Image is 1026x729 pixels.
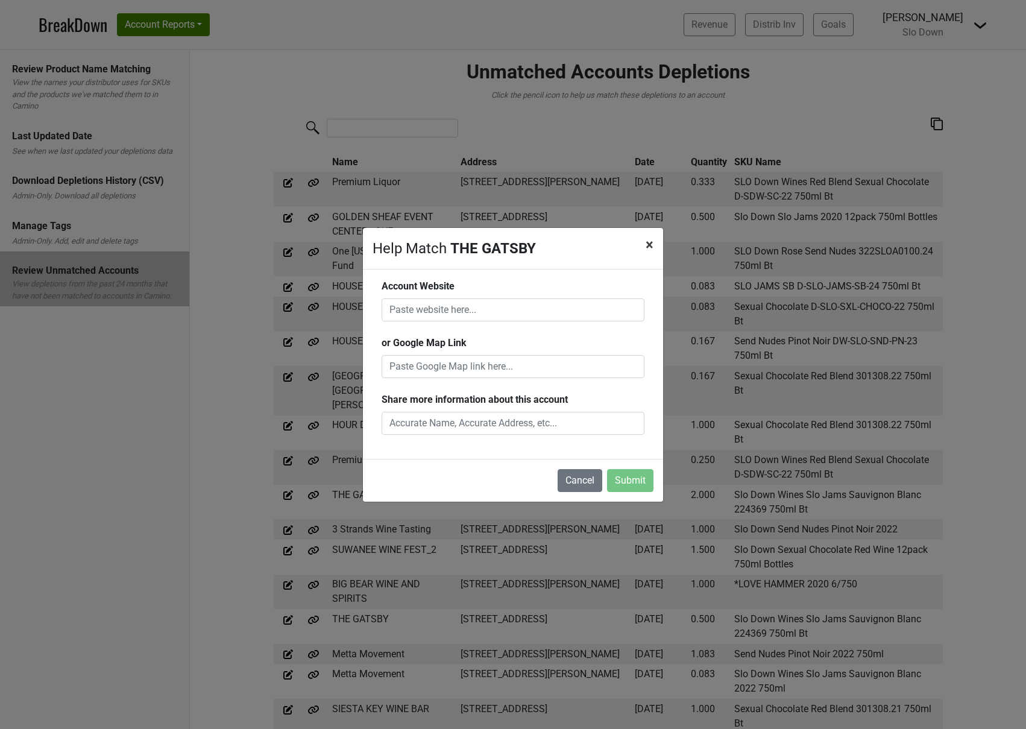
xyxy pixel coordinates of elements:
div: Help Match [373,238,536,259]
b: Share more information about this account [382,394,568,405]
input: Paste Google Map link here... [382,355,644,378]
button: Cancel [558,469,602,492]
span: × [646,236,653,253]
b: Account Website [382,280,455,292]
strong: THE GATSBY [450,240,536,257]
b: or Google Map Link [382,337,467,349]
button: Submit [607,469,653,492]
input: Paste website here... [382,298,644,321]
input: Accurate Name, Accurate Address, etc... [382,412,644,435]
